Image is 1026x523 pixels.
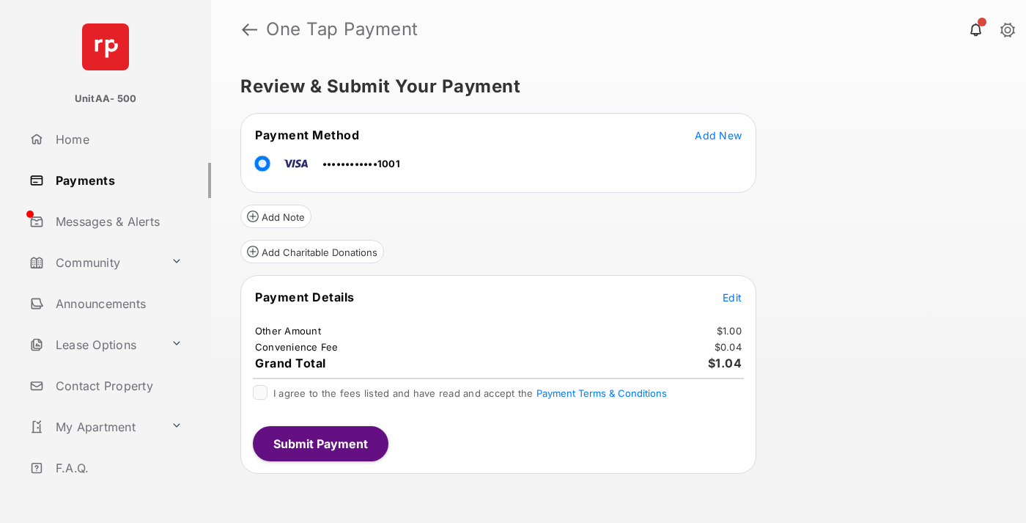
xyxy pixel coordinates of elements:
[23,204,211,239] a: Messages & Alerts
[695,128,742,142] button: Add New
[723,290,742,304] button: Edit
[75,92,137,106] p: UnitAA- 500
[240,240,384,263] button: Add Charitable Donations
[322,158,400,169] span: ••••••••••••1001
[708,356,742,370] span: $1.04
[23,245,165,280] a: Community
[716,324,742,337] td: $1.00
[255,128,359,142] span: Payment Method
[273,387,667,399] span: I agree to the fees listed and have read and accept the
[23,122,211,157] a: Home
[714,340,742,354] td: $0.04
[536,387,667,399] button: I agree to the fees listed and have read and accept the
[23,450,211,486] a: F.A.Q.
[23,327,165,362] a: Lease Options
[254,340,339,354] td: Convenience Fee
[255,356,326,370] span: Grand Total
[23,368,211,403] a: Contact Property
[254,324,322,337] td: Other Amount
[240,78,985,95] h5: Review & Submit Your Payment
[82,23,129,70] img: svg+xml;base64,PHN2ZyB4bWxucz0iaHR0cDovL3d3dy53My5vcmcvMjAwMC9zdmciIHdpZHRoPSI2NCIgaGVpZ2h0PSI2NC...
[255,290,355,304] span: Payment Details
[23,409,165,445] a: My Apartment
[695,129,742,142] span: Add New
[266,21,418,38] strong: One Tap Payment
[23,286,211,321] a: Announcements
[240,205,311,228] button: Add Note
[723,291,742,304] span: Edit
[253,426,388,461] button: Submit Payment
[23,163,211,198] a: Payments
